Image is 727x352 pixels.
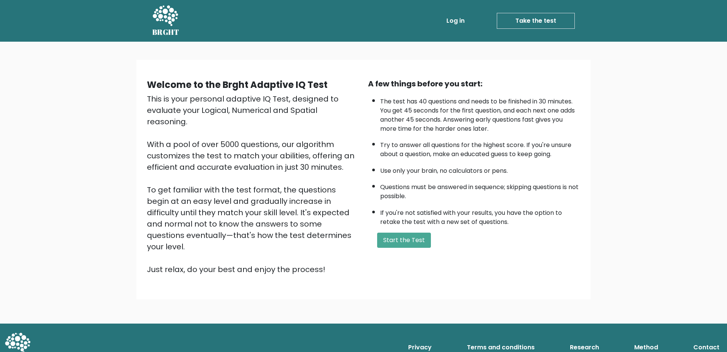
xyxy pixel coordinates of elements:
[380,179,580,201] li: Questions must be answered in sequence; skipping questions is not possible.
[443,13,468,28] a: Log in
[377,233,431,248] button: Start the Test
[380,163,580,175] li: Use only your brain, no calculators or pens.
[380,205,580,227] li: If you're not satisfied with your results, you have the option to retake the test with a new set ...
[380,137,580,159] li: Try to answer all questions for the highest score. If you're unsure about a question, make an edu...
[152,28,179,37] h5: BRGHT
[380,93,580,133] li: The test has 40 questions and needs to be finished in 30 minutes. You get 45 seconds for the firs...
[147,93,359,275] div: This is your personal adaptive IQ Test, designed to evaluate your Logical, Numerical and Spatial ...
[152,3,179,39] a: BRGHT
[147,78,328,91] b: Welcome to the Brght Adaptive IQ Test
[497,13,575,29] a: Take the test
[368,78,580,89] div: A few things before you start:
